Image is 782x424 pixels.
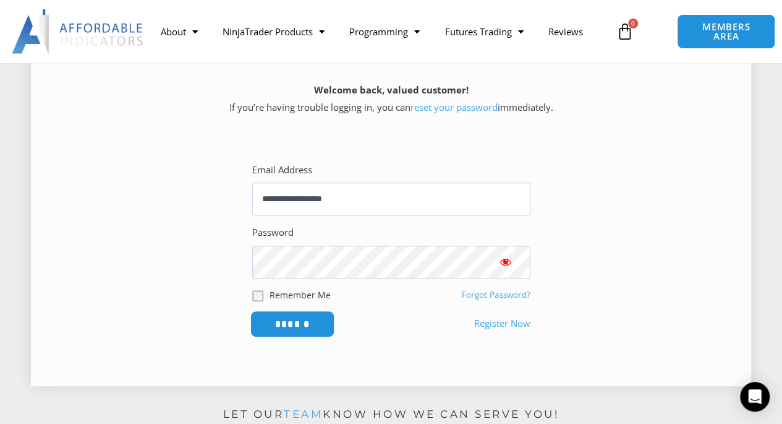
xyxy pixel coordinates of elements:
[535,17,595,46] a: Reviews
[12,9,145,54] img: LogoAI | Affordable Indicators – NinjaTrader
[148,17,210,46] a: About
[337,17,432,46] a: Programming
[598,14,652,50] a: 0
[314,84,469,96] strong: Welcome back, valued customer!
[474,315,530,332] a: Register Now
[252,224,294,241] label: Password
[628,19,638,28] span: 0
[210,17,337,46] a: NinjaTrader Products
[462,289,530,300] a: Forgot Password?
[481,246,530,278] button: Show password
[690,22,762,41] span: MEMBERS AREA
[410,101,498,113] a: reset your password
[148,17,610,46] nav: Menu
[270,288,331,301] label: Remember Me
[432,17,535,46] a: Futures Trading
[677,14,775,49] a: MEMBERS AREA
[252,162,312,179] label: Email Address
[284,408,323,420] a: team
[53,82,729,116] p: If you’re having trouble logging in, you can immediately.
[740,382,770,412] div: Open Intercom Messenger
